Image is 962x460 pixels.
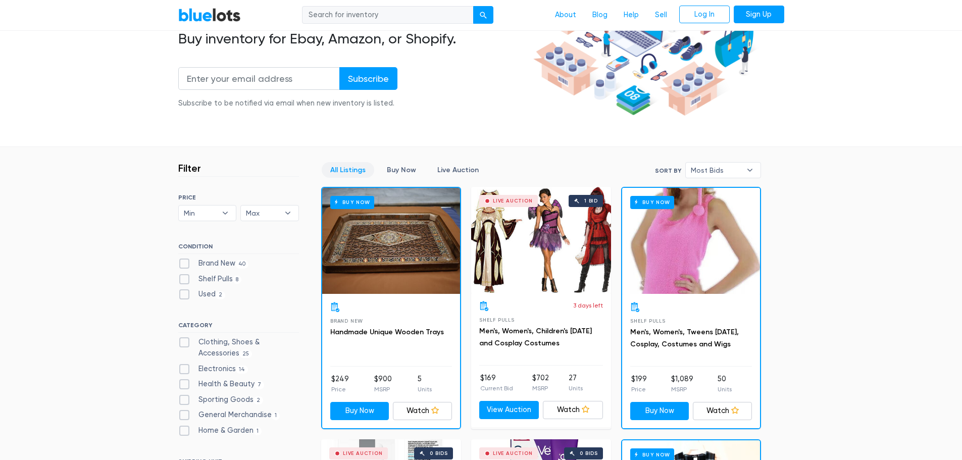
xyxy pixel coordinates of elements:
a: Help [616,6,647,25]
a: Watch [393,402,452,420]
li: $702 [532,373,549,393]
h6: Buy Now [330,196,374,209]
h6: CONDITION [178,243,299,254]
div: Live Auction [343,451,383,456]
span: Most Bids [691,163,741,178]
a: Live Auction [429,162,487,178]
a: Buy Now [630,402,689,420]
div: 0 bids [430,451,448,456]
div: 1 bid [584,198,598,203]
span: Max [246,206,279,221]
p: Price [631,385,647,394]
span: 1 [272,412,280,420]
span: 25 [239,350,252,358]
b: ▾ [215,206,236,221]
b: ▾ [277,206,298,221]
a: Buy Now [322,188,460,294]
span: 1 [254,427,262,435]
div: 0 bids [580,451,598,456]
h2: Buy inventory for Ebay, Amazon, or Shopify. [178,30,530,47]
a: Men's, Women's, Children's [DATE] and Cosplay Costumes [479,327,592,347]
li: 27 [569,373,583,393]
a: Buy Now [330,402,389,420]
a: About [547,6,584,25]
p: MSRP [671,385,693,394]
p: Current Bid [480,384,513,393]
span: 7 [255,381,265,389]
label: Brand New [178,258,249,269]
label: General Merchandise [178,410,280,421]
label: Shelf Pulls [178,274,242,285]
li: 5 [418,374,432,394]
a: Men's, Women's, Tweens [DATE], Cosplay, Costumes and Wigs [630,328,739,348]
a: Sell [647,6,675,25]
li: $169 [480,373,513,393]
li: $1,089 [671,374,693,394]
span: Shelf Pulls [479,317,515,323]
li: $249 [331,374,349,394]
a: View Auction [479,401,539,419]
p: MSRP [374,385,392,394]
a: Log In [679,6,730,24]
div: Subscribe to be notified via email when new inventory is listed. [178,98,397,109]
span: 2 [254,396,264,404]
a: Watch [693,402,752,420]
input: Enter your email address [178,67,340,90]
input: Search for inventory [302,6,474,24]
li: $199 [631,374,647,394]
p: Units [718,385,732,394]
label: Home & Garden [178,425,262,436]
span: 2 [216,291,226,299]
a: Buy Now [622,188,760,294]
label: Electronics [178,364,248,375]
label: Health & Beauty [178,379,265,390]
li: 50 [718,374,732,394]
p: Units [418,385,432,394]
div: Live Auction [493,198,533,203]
div: Live Auction [493,451,533,456]
a: Blog [584,6,616,25]
span: Brand New [330,318,363,324]
li: $900 [374,374,392,394]
p: Price [331,385,349,394]
a: All Listings [322,162,374,178]
label: Sporting Goods [178,394,264,405]
label: Used [178,289,226,300]
b: ▾ [739,163,761,178]
h6: Buy Now [630,196,674,209]
input: Subscribe [339,67,397,90]
a: Watch [543,401,603,419]
p: Units [569,384,583,393]
p: MSRP [532,384,549,393]
h3: Filter [178,162,201,174]
a: Buy Now [378,162,425,178]
a: Handmade Unique Wooden Trays [330,328,444,336]
a: Live Auction 1 bid [471,187,611,293]
h6: PRICE [178,194,299,201]
span: 40 [235,260,249,268]
span: 8 [233,276,242,284]
label: Clothing, Shoes & Accessories [178,337,299,359]
a: BlueLots [178,8,241,22]
span: Min [184,206,217,221]
p: 3 days left [573,301,603,310]
a: Sign Up [734,6,784,24]
span: Shelf Pulls [630,318,666,324]
span: 14 [236,366,248,374]
h6: CATEGORY [178,322,299,333]
label: Sort By [655,166,681,175]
